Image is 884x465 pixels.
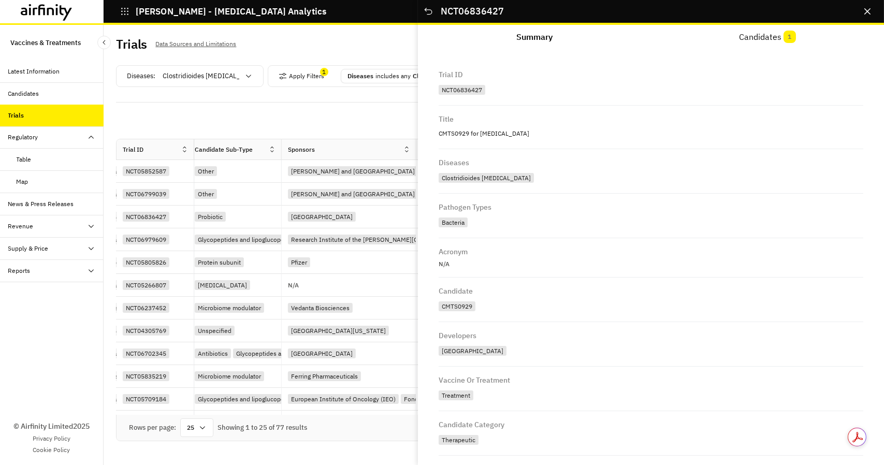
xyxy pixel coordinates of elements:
p: [PERSON_NAME] - [MEDICAL_DATA] Analytics [136,7,326,16]
button: Summary [418,25,651,50]
div: Candidate Sub-type [195,145,253,154]
div: Candidate Category [439,419,504,428]
p: N/A [439,259,863,269]
div: Reports [8,266,31,275]
div: Therapeutic [439,435,479,445]
div: Candidate [439,286,473,295]
div: Latest Information [8,67,60,76]
div: NCT04305769 [123,326,169,336]
div: Clostridioides difficile [439,170,863,185]
div: CMTS0929 [439,299,863,313]
div: NCT06799039 [123,189,169,199]
div: NCT06836427 [439,85,485,95]
div: NCT06237452 [123,303,169,313]
div: Treatment [439,390,473,400]
div: [GEOGRAPHIC_DATA] [288,348,356,358]
div: Trial ID [123,145,143,154]
div: Therapeutic [439,432,863,447]
p: Clostridioides diffi... [413,71,471,81]
div: NCT05266807 [123,280,169,290]
div: NCT06702345 [123,348,169,358]
div: Clostridioides [MEDICAL_DATA] [439,173,534,183]
div: Probiotic [195,212,226,222]
div: Glycopeptides and lipoglucopeptides [233,348,343,358]
div: Map [17,177,28,186]
div: [GEOGRAPHIC_DATA][US_STATE] [288,326,389,336]
div: CMTS0929 [439,301,475,311]
p: CMTS0929 for [MEDICAL_DATA] [439,127,863,140]
div: Treatment [439,388,863,402]
div: [PERSON_NAME] and [GEOGRAPHIC_DATA] [288,166,418,176]
div: Glycopeptides and lipoglucopeptides [195,394,305,404]
div: NCT05805826 [123,257,169,267]
p: © Airfinity Limited 2025 [13,421,90,432]
div: Candidates [8,89,39,98]
div: [MEDICAL_DATA] [195,280,250,290]
div: [GEOGRAPHIC_DATA] [439,346,506,356]
div: Diseases [439,157,469,166]
div: Nanjing Second Hospital [439,343,863,358]
p: Vaccines & Treatments [10,33,81,52]
div: Fondazione Policlinico Universitario [PERSON_NAME] IRCCS [401,394,576,404]
p: N/A [288,282,299,288]
a: Cookie Policy [33,445,70,455]
span: 1 [784,31,796,43]
p: Diseases [347,71,373,81]
div: Vaccine or Treatment [439,375,510,384]
div: European Institute of Oncology (IEO) [288,394,399,404]
h2: Trials [116,37,147,52]
div: Protein subunit [195,257,244,267]
div: Title [439,114,454,123]
div: NCT06979609 [123,235,169,244]
div: Unspecified [195,326,235,336]
div: Ferring Pharmaceuticals [288,371,361,381]
div: Microbiome modulator [195,371,264,381]
div: Table [17,155,32,164]
div: Acronym [439,246,468,255]
button: Candidates [651,25,884,50]
div: Research Institute of the [PERSON_NAME][GEOGRAPHIC_DATA] [288,235,476,244]
button: [PERSON_NAME] - [MEDICAL_DATA] Analytics [120,3,326,20]
div: Regulatory [8,133,38,142]
button: Apply Filters [279,68,324,84]
div: Other [195,166,217,176]
div: [GEOGRAPHIC_DATA] [288,212,356,222]
div: Vedanta Biosciences [288,303,353,313]
div: Rows per page: [129,423,176,433]
div: Pfizer [288,257,310,267]
a: Privacy Policy [33,434,70,443]
div: NCT06836427 [123,212,169,222]
div: [PERSON_NAME] and [GEOGRAPHIC_DATA] [288,189,418,199]
div: CMTS0929 for Clostridioides Difficile Infection [439,127,863,140]
p: includes any [375,71,411,81]
div: Sponsors [288,145,315,154]
div: Trials [8,111,24,120]
div: NCT05852587 [123,166,169,176]
div: Developers [439,330,476,339]
div: Bacteria [439,215,863,229]
div: Glycopeptides and lipoglucopeptides [195,235,305,244]
div: Pathogen Types [439,202,491,211]
button: Close Sidebar [97,36,111,49]
div: NCT05709184 [123,394,169,404]
div: News & Press Releases [8,199,74,209]
div: Trial ID [439,69,463,78]
div: Revenue [8,222,34,231]
div: 25 [180,418,213,437]
div: Antibiotics [195,348,231,358]
div: Supply & Price [8,244,49,253]
div: Bacteria [439,217,468,227]
div: NCT05835219 [123,371,169,381]
div: Showing 1 to 25 of 77 results [218,423,307,433]
div: NCT06836427 [439,82,863,97]
p: Data Sources and Limitations [155,38,236,50]
div: Diseases : [127,68,259,84]
div: Other [195,189,217,199]
div: Microbiome modulator [195,303,264,313]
